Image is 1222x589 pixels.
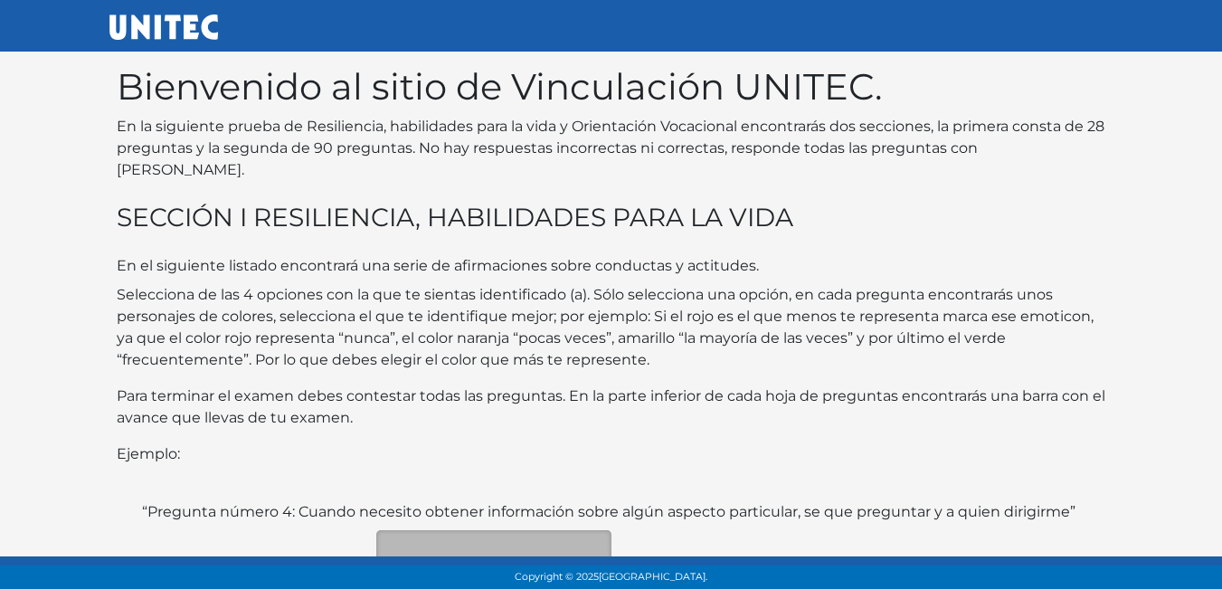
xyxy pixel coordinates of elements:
[142,501,1075,523] label: “Pregunta número 4: Cuando necesito obtener información sobre algún aspecto particular, se que pr...
[117,255,1106,277] p: En el siguiente listado encontrará una serie de afirmaciones sobre conductas y actitudes.
[117,116,1106,181] p: En la siguiente prueba de Resiliencia, habilidades para la vida y Orientación Vocacional encontra...
[117,443,1106,465] p: Ejemplo:
[117,385,1106,429] p: Para terminar el examen debes contestar todas las preguntas. En la parte inferior de cada hoja de...
[117,284,1106,371] p: Selecciona de las 4 opciones con la que te sientas identificado (a). Sólo selecciona una opción, ...
[599,571,707,583] span: [GEOGRAPHIC_DATA].
[117,203,1106,233] h3: SECCIÓN I RESILIENCIA, HABILIDADES PARA LA VIDA
[109,14,218,40] img: UNITEC
[117,65,1106,109] h1: Bienvenido al sitio de Vinculación UNITEC.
